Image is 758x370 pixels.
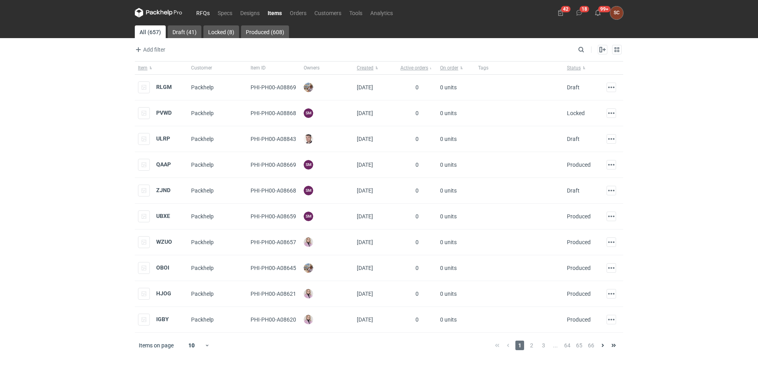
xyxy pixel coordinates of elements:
div: [DATE] [354,204,397,229]
span: PHI-PH00-A08657 [251,239,296,245]
span: 0 [415,84,419,91]
img: Klaudia Wiśniewska [304,237,313,247]
span: PHI-PH00-A08669 [251,162,296,168]
div: [DATE] [354,100,397,126]
div: [DATE] [354,152,397,178]
a: Specs [214,8,236,17]
span: 3 [539,341,548,350]
a: Items [264,8,286,17]
div: Produced [567,316,591,324]
figcaption: SM [304,108,313,118]
span: 0 units [440,81,457,94]
div: Produced [567,212,591,220]
figcaption: SC [610,6,623,19]
img: Maciej Sikora [304,134,313,144]
span: 0 [415,239,419,245]
span: PHI-PH00-A08620 [251,316,296,323]
div: 0 units [437,178,475,204]
figcaption: SM [304,212,313,221]
span: PHI-PH00-A08645 [251,265,296,271]
div: Locked [567,109,585,117]
a: Tools [345,8,366,17]
span: 2 [527,341,536,350]
span: 66 [587,341,595,350]
span: Packhelp [191,136,214,142]
div: 0 units [437,75,475,100]
span: Packhelp [191,291,214,297]
button: Actions [607,134,616,144]
span: PHI-PH00-A08843 [251,136,296,142]
span: 0 units [440,107,457,119]
a: Customers [310,8,345,17]
a: RFQs [192,8,214,17]
span: 0 units [440,158,457,171]
button: Actions [607,83,616,92]
button: Actions [607,237,616,247]
span: Packhelp [191,316,214,323]
button: Active orders [397,62,437,74]
a: ZJND [156,187,170,193]
a: IGBY [156,316,169,322]
button: Actions [607,289,616,299]
span: Owners [304,65,320,71]
figcaption: SM [304,160,313,170]
div: 0 units [437,100,475,126]
div: [DATE] [354,75,397,100]
span: 0 units [440,184,457,197]
span: 0 units [440,236,457,249]
a: All (657) [135,25,166,38]
a: Locked (8) [203,25,239,38]
span: Packhelp [191,265,214,271]
strong: WZUO [156,239,172,245]
span: Packhelp [191,239,214,245]
strong: RLGM [156,84,172,90]
button: Created [354,62,397,74]
div: Produced [567,264,591,272]
div: [DATE] [354,281,397,307]
button: On order [437,62,475,74]
a: Designs [236,8,264,17]
span: 0 units [440,287,457,300]
button: Actions [607,212,616,221]
div: [DATE] [354,307,397,333]
a: OBOI [156,264,169,271]
div: Produced [567,161,591,169]
img: Michał Palasek [304,263,313,273]
span: 64 [563,341,572,350]
button: 99+ [591,6,604,19]
span: Created [357,65,373,71]
div: [DATE] [354,126,397,152]
div: 0 units [437,281,475,307]
a: UBXE [156,213,170,219]
a: HJOG [156,290,171,297]
span: Customer [191,65,212,71]
span: Packhelp [191,162,214,168]
div: Draft [567,135,580,143]
div: 0 units [437,255,475,281]
button: 42 [554,6,567,19]
span: 0 [415,213,419,220]
button: Actions [607,186,616,195]
a: QAAP [156,161,171,168]
span: 65 [575,341,584,350]
button: 18 [573,6,586,19]
div: [DATE] [354,255,397,281]
span: Item [138,65,147,71]
div: Sylwia Cichórz [610,6,623,19]
span: Add filter [134,45,165,54]
span: 0 [415,162,419,168]
div: [DATE] [354,229,397,255]
div: 0 units [437,229,475,255]
button: Actions [607,263,616,273]
span: PHI-PH00-A08868 [251,110,296,116]
a: Produced (608) [241,25,289,38]
button: Status [564,62,603,74]
span: 0 units [440,262,457,274]
a: PVWD [156,110,172,116]
div: 0 units [437,152,475,178]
